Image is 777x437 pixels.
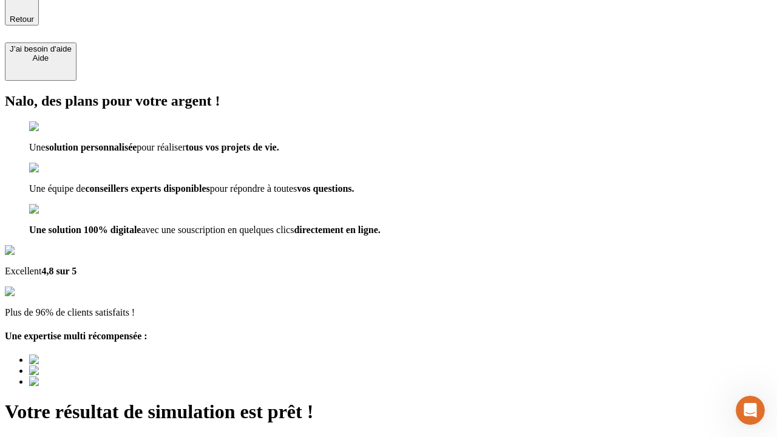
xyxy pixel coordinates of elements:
[294,225,380,235] span: directement en ligne.
[137,142,185,152] span: pour réaliser
[10,15,34,24] span: Retour
[5,245,75,256] img: Google Review
[736,396,765,425] iframe: Intercom live chat
[186,142,279,152] span: tous vos projets de vie.
[5,266,41,276] span: Excellent
[5,331,772,342] h4: Une expertise multi récompensée :
[29,142,46,152] span: Une
[10,53,72,63] div: Aide
[29,365,141,376] img: Best savings advice award
[29,354,141,365] img: Best savings advice award
[29,204,81,215] img: checkmark
[29,376,141,387] img: Best savings advice award
[41,266,76,276] span: 4,8 sur 5
[5,93,772,109] h2: Nalo, des plans pour votre argent !
[29,163,81,174] img: checkmark
[210,183,297,194] span: pour répondre à toutes
[5,401,772,423] h1: Votre résultat de simulation est prêt !
[5,286,65,297] img: reviews stars
[5,42,76,81] button: J’ai besoin d'aideAide
[46,142,137,152] span: solution personnalisée
[5,307,772,318] p: Plus de 96% de clients satisfaits !
[10,44,72,53] div: J’ai besoin d'aide
[29,225,141,235] span: Une solution 100% digitale
[29,121,81,132] img: checkmark
[29,183,85,194] span: Une équipe de
[141,225,294,235] span: avec une souscription en quelques clics
[297,183,354,194] span: vos questions.
[85,183,209,194] span: conseillers experts disponibles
